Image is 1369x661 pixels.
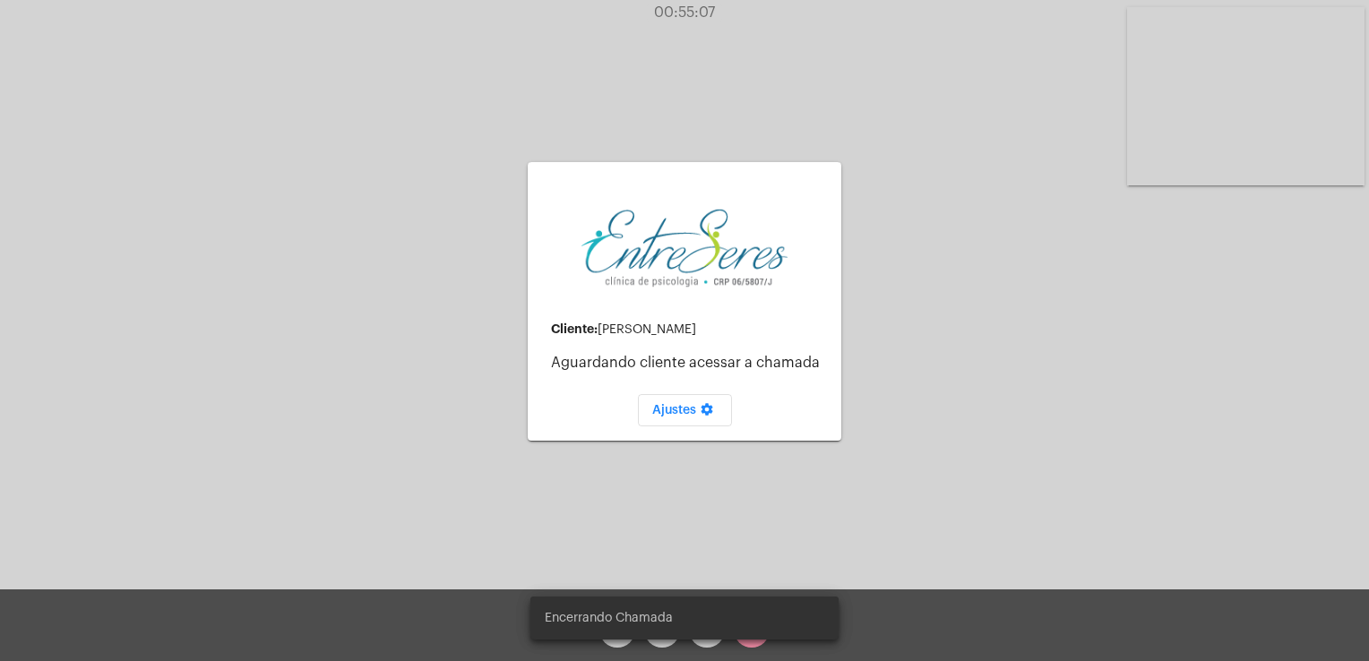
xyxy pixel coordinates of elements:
[581,207,788,288] img: aa27006a-a7e4-c883-abf8-315c10fe6841.png
[638,394,732,426] button: Ajustes
[696,402,718,424] mat-icon: settings
[652,404,718,416] span: Ajustes
[545,609,673,627] span: Encerrando Chamada
[551,355,827,371] p: Aguardando cliente acessar a chamada
[551,322,598,335] strong: Cliente:
[551,322,827,337] div: [PERSON_NAME]
[654,5,715,20] span: 00:55:07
